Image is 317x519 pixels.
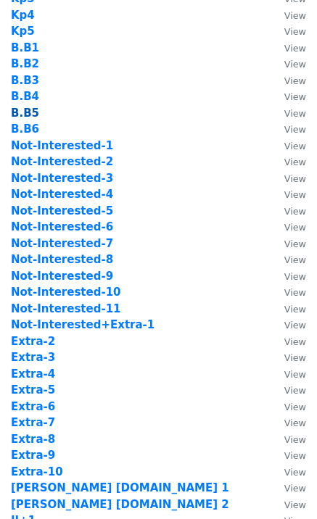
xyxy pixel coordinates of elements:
[284,352,306,363] small: View
[270,368,306,381] a: View
[270,188,306,201] a: View
[11,383,55,396] a: Extra-5
[11,107,39,120] a: B.B5
[270,237,306,250] a: View
[284,10,306,21] small: View
[284,157,306,167] small: View
[284,141,306,151] small: View
[11,481,229,494] a: [PERSON_NAME] [DOMAIN_NAME] 1
[11,123,39,136] strong: B.B6
[270,41,306,54] a: View
[270,416,306,429] a: View
[270,383,306,396] a: View
[11,188,113,201] a: Not-Interested-4
[11,139,113,152] a: Not-Interested-1
[270,139,306,152] a: View
[11,335,55,348] a: Extra-2
[11,498,229,511] a: [PERSON_NAME] [DOMAIN_NAME] 2
[270,107,306,120] a: View
[11,204,113,217] a: Not-Interested-5
[270,204,306,217] a: View
[284,26,306,37] small: View
[270,220,306,233] a: View
[284,124,306,135] small: View
[270,74,306,87] a: View
[284,402,306,412] small: View
[11,318,155,331] a: Not-Interested+Extra-1
[284,59,306,70] small: View
[284,254,306,265] small: View
[11,172,113,185] a: Not-Interested-3
[11,237,113,250] a: Not-Interested-7
[11,41,39,54] a: B.B1
[11,351,55,364] a: Extra-3
[11,270,113,283] a: Not-Interested-9
[11,155,113,168] a: Not-Interested-2
[270,90,306,103] a: View
[11,57,39,70] a: B.B2
[284,271,306,282] small: View
[11,302,121,315] strong: Not-Interested-11
[284,238,306,249] small: View
[11,465,63,478] a: Extra-10
[284,385,306,396] small: View
[11,74,39,87] a: B.B3
[284,173,306,184] small: View
[270,253,306,266] a: View
[270,155,306,168] a: View
[11,90,39,103] strong: B.B4
[11,9,35,22] strong: Kp4
[270,318,306,331] a: View
[284,189,306,200] small: View
[284,91,306,102] small: View
[284,43,306,54] small: View
[11,253,113,266] a: Not-Interested-8
[270,335,306,348] a: View
[11,286,121,299] strong: Not-Interested-10
[270,270,306,283] a: View
[284,418,306,428] small: View
[270,25,306,38] a: View
[284,336,306,347] small: View
[270,351,306,364] a: View
[244,449,317,519] iframe: Chat Widget
[284,75,306,86] small: View
[11,368,55,381] a: Extra-4
[284,320,306,331] small: View
[11,400,55,413] a: Extra-6
[284,222,306,233] small: View
[284,206,306,217] small: View
[11,449,55,462] a: Extra-9
[284,369,306,380] small: View
[270,286,306,299] a: View
[11,416,55,429] a: Extra-7
[270,57,306,70] a: View
[11,220,113,233] a: Not-Interested-6
[11,25,35,38] a: Kp5
[11,433,55,446] a: Extra-8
